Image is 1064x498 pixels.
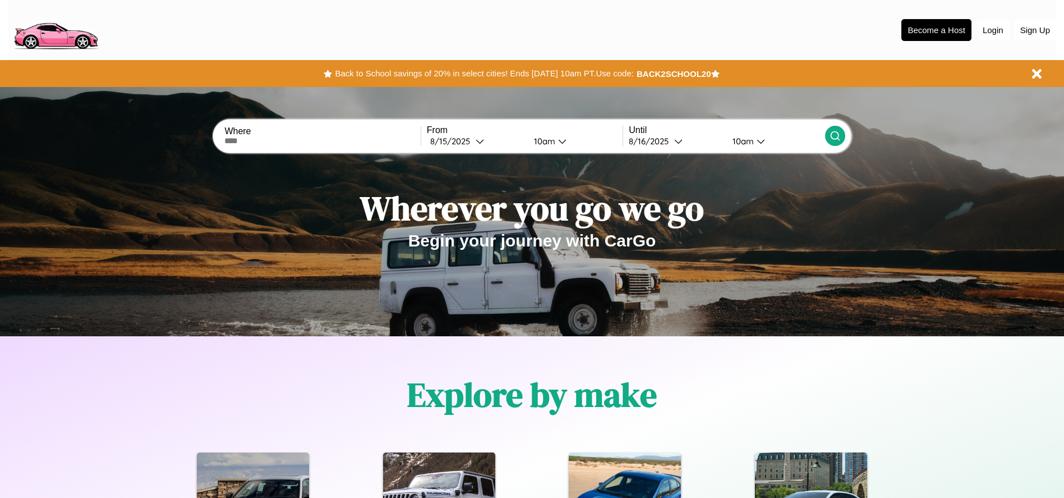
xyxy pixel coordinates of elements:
h1: Explore by make [407,372,657,418]
label: Where [224,126,420,136]
div: 10am [727,136,757,147]
button: 8/15/2025 [427,135,525,147]
button: Back to School savings of 20% in select cities! Ends [DATE] 10am PT.Use code: [332,66,636,81]
label: From [427,125,623,135]
button: Become a Host [901,19,971,41]
button: 10am [724,135,825,147]
div: 8 / 15 / 2025 [430,136,476,147]
button: Sign Up [1015,20,1056,40]
div: 10am [528,136,558,147]
img: logo [8,6,103,52]
div: 8 / 16 / 2025 [629,136,674,147]
label: Until [629,125,825,135]
button: Login [977,20,1009,40]
button: 10am [525,135,623,147]
b: BACK2SCHOOL20 [637,69,711,79]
